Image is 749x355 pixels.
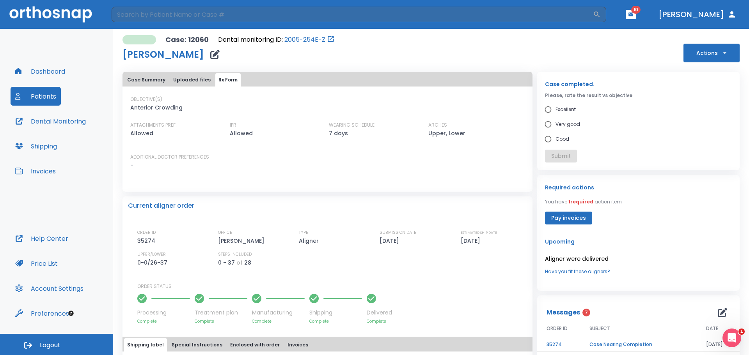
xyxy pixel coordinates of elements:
[545,268,732,275] a: Have you fit these aligners?
[545,237,732,246] p: Upcoming
[589,325,610,332] span: SUBJECT
[11,137,62,155] button: Shipping
[252,309,305,317] p: Manufacturing
[122,50,204,59] h1: [PERSON_NAME]
[11,87,61,106] button: Patients
[568,198,593,205] span: 1 required
[218,251,252,258] p: STEPS INCLUDED
[130,161,133,170] p: -
[130,122,177,129] p: ATTACHMENTS PREF.
[11,229,73,248] button: Help Center
[380,229,416,236] p: SUBMISSION DATE
[137,318,190,324] p: Complete
[706,325,718,332] span: DATE
[130,154,209,161] p: ADDITIONAL DOCTOR PREFERENCES
[112,7,593,22] input: Search by Patient Name or Case #
[124,338,167,351] button: Shipping label
[137,309,190,317] p: Processing
[309,309,362,317] p: Shipping
[230,129,253,138] p: Allowed
[137,258,170,267] p: 0-0/26-37
[11,162,60,180] button: Invoices
[130,103,183,112] p: Anterior Crowding
[165,35,209,44] p: Case: 12060
[130,129,153,138] p: Allowed
[545,79,732,89] p: Case completed.
[230,122,236,129] p: IPR
[170,73,214,87] button: Uploaded files
[137,251,166,258] p: UPPER/LOWER
[218,236,267,245] p: [PERSON_NAME]
[329,122,374,129] p: WEARING SCHEDULE
[738,329,745,335] span: 1
[40,341,60,350] span: Logout
[299,229,308,236] p: TYPE
[367,318,392,324] p: Complete
[461,236,483,245] p: [DATE]
[11,112,91,131] button: Dental Monitoring
[545,212,592,224] button: Pay invoices
[461,229,497,236] p: ESTIMATED SHIP DATE
[137,283,527,290] p: ORDER STATUS
[124,338,531,351] div: tabs
[428,129,465,138] p: Upper, Lower
[124,73,531,87] div: tabs
[284,338,311,351] button: Invoices
[697,338,740,351] td: [DATE]
[380,236,402,245] p: [DATE]
[11,254,62,273] button: Price List
[367,309,392,317] p: Delivered
[582,309,590,316] span: 7
[545,183,594,192] p: Required actions
[655,7,740,21] button: [PERSON_NAME]
[130,96,162,103] p: OBJECTIVE(S)
[683,44,740,62] button: Actions
[631,6,641,14] span: 10
[67,310,75,317] div: Tooltip anchor
[537,338,580,351] td: 35274
[547,325,568,332] span: ORDER ID
[195,309,247,317] p: Treatment plan
[9,6,92,22] img: Orthosnap
[218,258,235,267] p: 0 - 37
[236,258,243,267] p: of
[545,198,622,205] p: You have action item
[556,105,576,114] span: Excellent
[329,129,348,138] p: 7 days
[137,229,156,236] p: ORDER ID
[428,122,447,129] p: ARCHES
[556,134,569,144] span: Good
[284,35,325,44] a: 2005-254E-Z
[128,201,194,210] p: Current aligner order
[195,318,247,324] p: Complete
[218,35,335,44] div: Open patient in dental monitoring portal
[169,338,225,351] button: Special Instructions
[580,338,697,351] td: Case Nearing Completion
[124,73,169,87] button: Case Summary
[218,229,232,236] p: OFFICE
[11,279,88,298] button: Account Settings
[545,92,732,99] p: Please, rate the result vs objective
[545,254,732,263] p: Aligner were delivered
[244,258,251,267] p: 28
[252,318,305,324] p: Complete
[137,236,158,245] p: 35274
[299,236,321,245] p: Aligner
[556,120,580,129] span: Very good
[11,304,74,323] button: Preferences
[215,73,241,87] button: Rx Form
[547,308,580,317] p: Messages
[218,35,283,44] p: Dental monitoring ID:
[11,62,70,81] button: Dashboard
[227,338,283,351] button: Enclosed with order
[309,318,362,324] p: Complete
